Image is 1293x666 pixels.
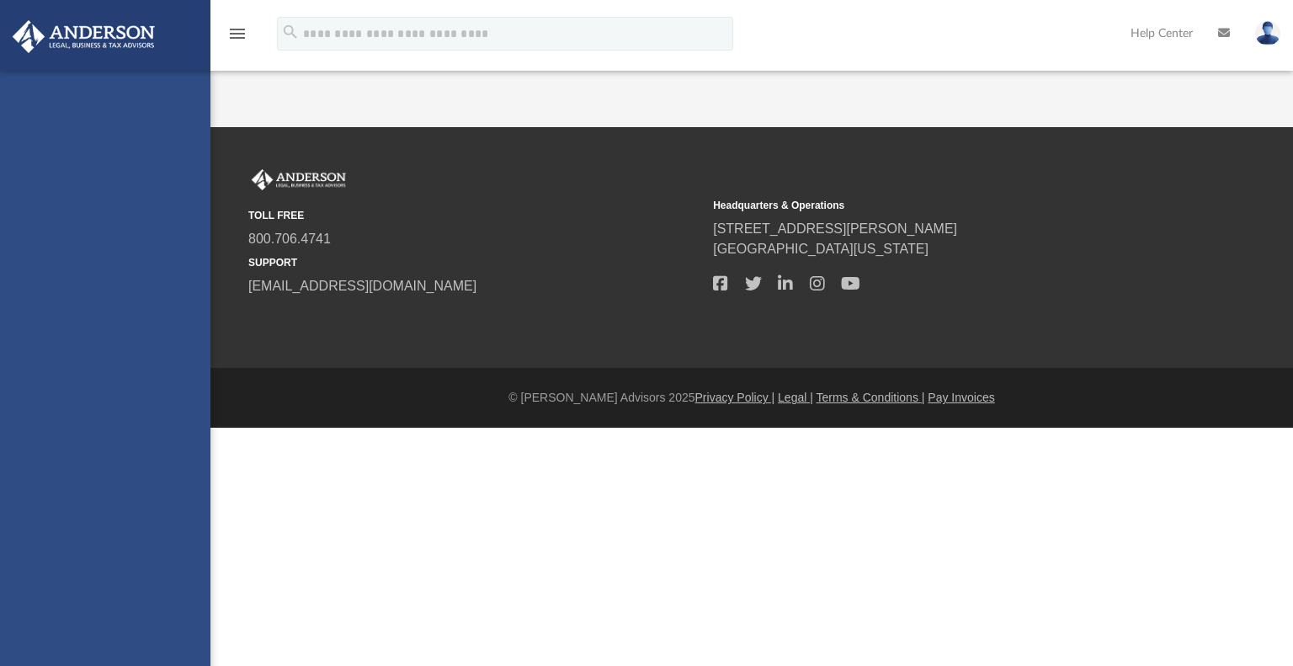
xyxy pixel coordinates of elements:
a: Privacy Policy | [695,391,775,404]
a: Terms & Conditions | [817,391,925,404]
a: [STREET_ADDRESS][PERSON_NAME] [713,221,957,236]
img: Anderson Advisors Platinum Portal [8,20,160,53]
i: search [281,23,300,41]
small: TOLL FREE [248,208,701,223]
small: Headquarters & Operations [713,198,1166,213]
div: © [PERSON_NAME] Advisors 2025 [210,389,1293,407]
small: SUPPORT [248,255,701,270]
a: menu [227,32,247,44]
a: [GEOGRAPHIC_DATA][US_STATE] [713,242,929,256]
a: Legal | [778,391,813,404]
a: [EMAIL_ADDRESS][DOMAIN_NAME] [248,279,476,293]
a: Pay Invoices [928,391,994,404]
i: menu [227,24,247,44]
img: Anderson Advisors Platinum Portal [248,169,349,191]
a: 800.706.4741 [248,232,331,246]
img: User Pic [1255,21,1280,45]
